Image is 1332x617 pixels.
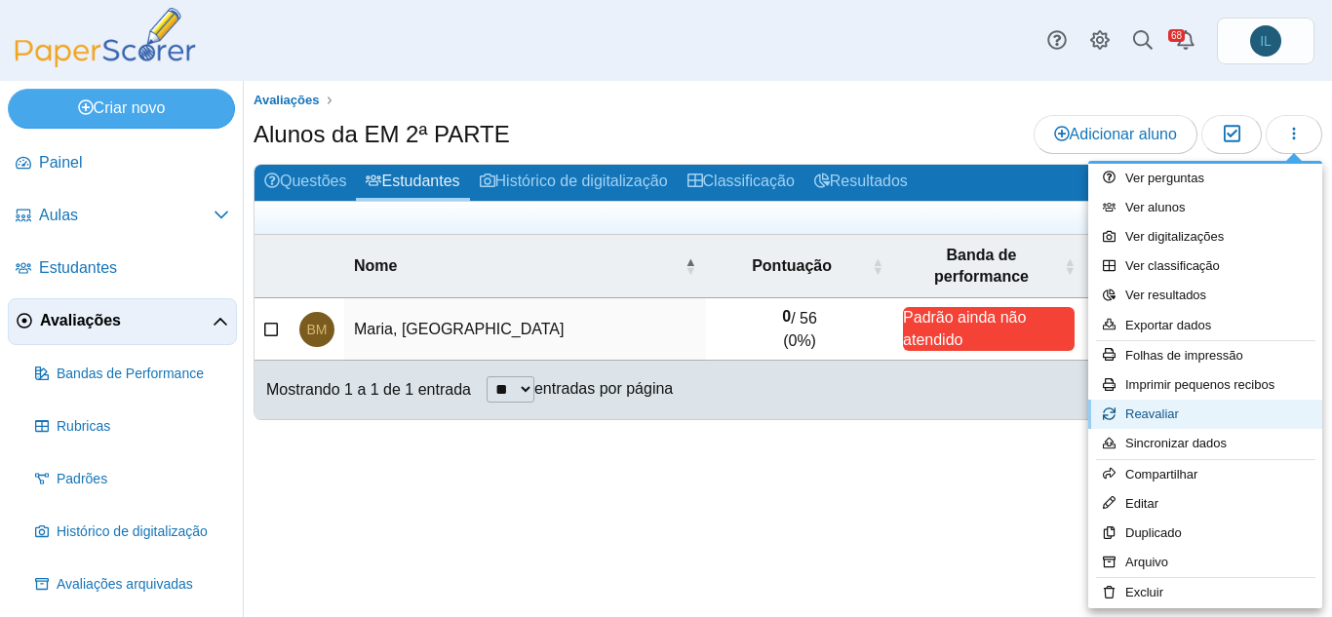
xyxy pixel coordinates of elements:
span: Iara Lovizio [1250,25,1281,57]
a: Avaliações [249,89,325,113]
font: Classificação [703,173,795,189]
font: Resultados [830,173,908,189]
font: Duplicado [1125,525,1182,540]
a: Aulas [8,193,237,240]
a: Rubricas [27,404,237,450]
a: Histórico de digitalização [27,509,237,556]
span: Pontuação: Ative para classificar [872,256,883,276]
font: Adicionar aluno [1070,126,1177,142]
font: Rubricas [57,418,110,434]
font: Estudantes [381,173,459,189]
a: Ver perguntas [1088,164,1322,193]
font: Histórico de digitalização [495,173,668,189]
font: Padrão ainda não atendido [903,309,1026,347]
a: Ver digitalizações [1088,222,1322,251]
font: Ver perguntas [1125,171,1204,185]
font: Histórico de digitalização [57,523,208,539]
font: Imprimir pequenos recibos [1125,377,1274,392]
font: Folhas de impressão [1125,348,1243,363]
font: Ver classificação [1125,258,1220,273]
font: Reavaliar [1125,406,1179,421]
font: Ver alunos [1125,200,1185,214]
font: Bandas de Performance [57,366,204,381]
a: Folhas de impressão [1088,341,1322,370]
font: Ver digitalizações [1125,229,1224,244]
img: PaperScorer [8,8,203,67]
a: Ver resultados [1088,281,1322,310]
font: / 56 [791,309,817,326]
a: Reavaliar [1088,400,1322,429]
a: Duplicado [1088,519,1322,548]
font: Estudantes [39,259,117,276]
font: Excluir [1125,585,1163,599]
a: Painel [8,140,237,187]
font: Avaliações arquivadas [57,576,193,592]
a: Estudantes [8,246,237,292]
span: Nome: Ative para inverter a classificação [685,256,696,276]
font: Maria, [GEOGRAPHIC_DATA] [354,321,564,337]
a: Exportar dados [1088,311,1322,340]
font: Sincronizar dados [1125,436,1227,450]
font: IL [1260,33,1272,49]
font: Painel [39,154,82,171]
font: (0%) [783,332,816,349]
a: Alertas [1164,19,1207,62]
font: Criar novo [94,99,166,116]
font: Arquivo [1125,555,1168,569]
font: 0 [782,308,791,325]
font: Editar [1125,496,1158,511]
span: Breda Maria [307,323,328,336]
a: Imprimir pequenos recibos [1088,370,1322,400]
font: Exportar dados [1125,318,1211,332]
font: Mostrando 1 a 1 de 1 entrada [266,381,471,398]
a: Sincronizar dados [1088,429,1322,458]
font: Avaliações [254,93,319,107]
a: Compartilhar [1088,460,1322,489]
font: Padrões [57,471,107,486]
font: Aulas [39,207,78,223]
font: Ver resultados [1125,288,1206,302]
font: Questões [280,173,346,189]
font: entradas por página [534,380,673,397]
a: Padrões [27,456,237,503]
font: Nome [354,257,397,274]
a: Bandas de Performance [27,351,237,398]
font: Alunos da EM 2ª PARTE [254,121,510,147]
font: Avaliações [40,312,121,328]
font: BM [307,322,328,337]
a: Editar [1088,489,1322,519]
a: Criar novo [8,89,235,128]
a: Ver classificação [1088,251,1322,281]
a: Avaliações arquivadas [27,561,237,608]
a: Avaliações [8,298,237,345]
a: Ver alunos [1088,193,1322,222]
a: Adicionar aluno [1034,115,1197,154]
font: Banda de performance [934,247,1029,285]
font: Compartilhar [1125,467,1197,482]
a: Iara Lovizio [1217,18,1314,64]
span: Banda de desempenho: Ative para classificar [1064,256,1075,276]
font: Pontuação [752,257,832,274]
span: Iara Lovizio [1260,34,1272,48]
a: Arquivo [1088,548,1322,577]
a: PaperScorer [8,54,203,70]
a: Excluir [1088,578,1322,607]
